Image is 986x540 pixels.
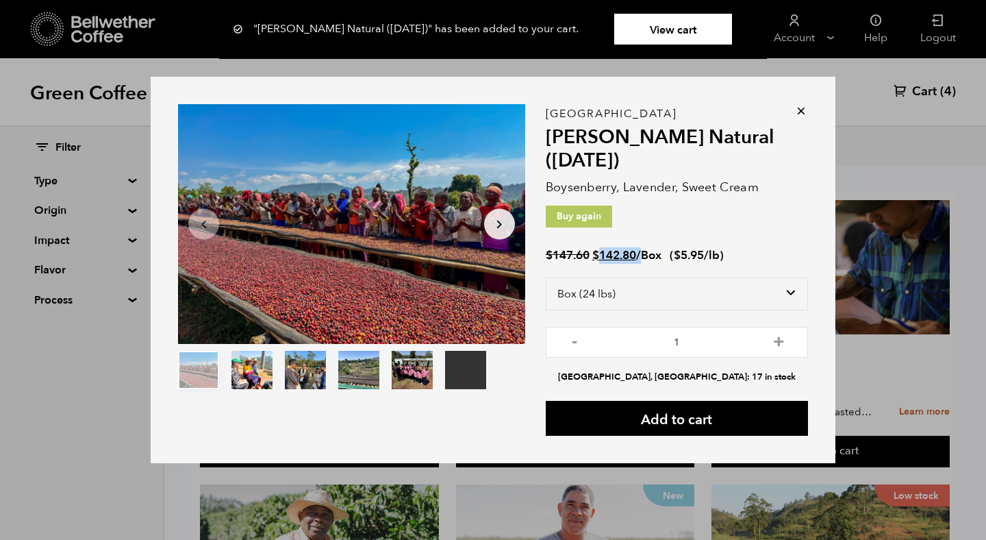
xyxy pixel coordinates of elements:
[546,126,808,172] h2: [PERSON_NAME] Natural ([DATE])
[674,247,704,263] bdi: 5.95
[641,247,661,263] span: Box
[546,206,612,228] p: Buy again
[670,247,724,263] span: ( )
[636,247,641,263] span: /
[674,247,681,263] span: $
[546,178,808,197] p: Boysenberry, Lavender, Sweet Cream
[546,247,590,263] bdi: 147.60
[445,351,486,389] video: Your browser does not support the video tag.
[546,371,808,384] li: [GEOGRAPHIC_DATA], [GEOGRAPHIC_DATA]: 17 in stock
[592,247,599,263] span: $
[566,334,583,347] button: -
[546,247,553,263] span: $
[592,247,636,263] bdi: 142.80
[704,247,720,263] span: /lb
[546,401,808,436] button: Add to cart
[770,334,787,347] button: +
